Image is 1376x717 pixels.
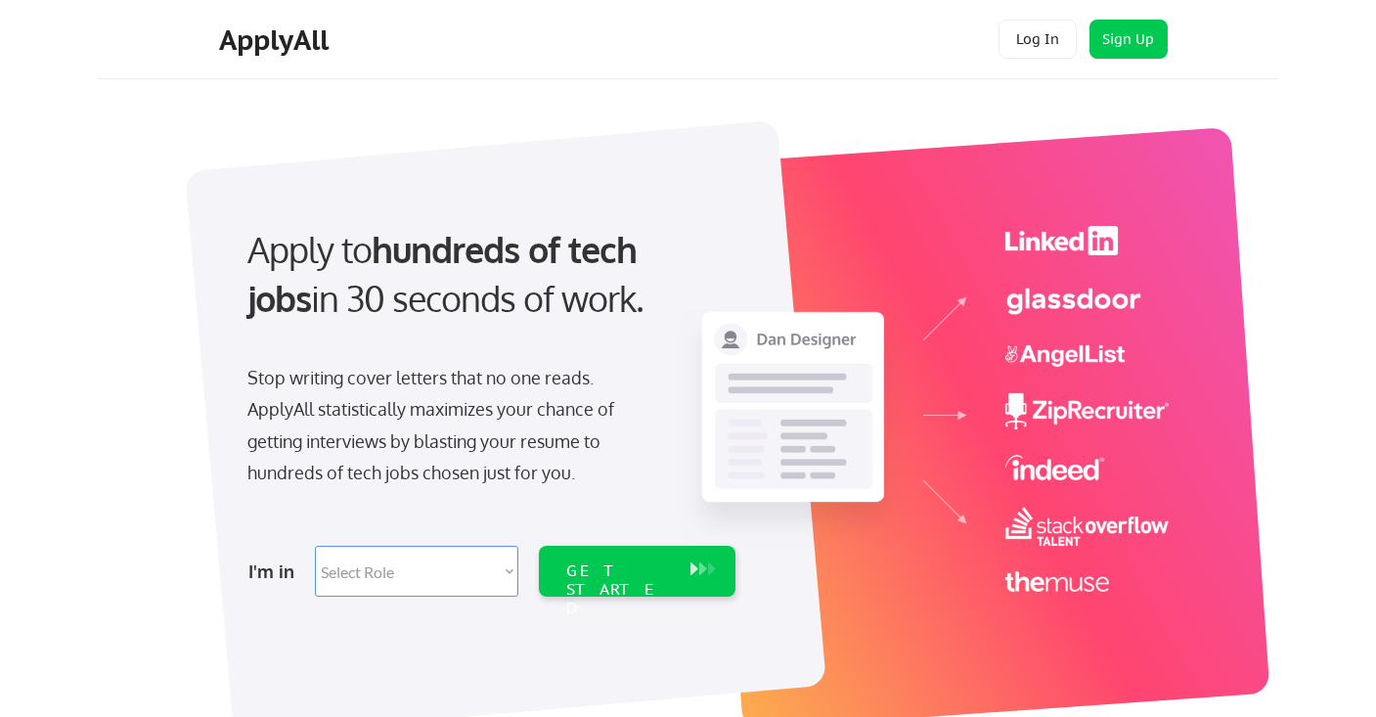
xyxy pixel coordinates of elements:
button: Log In [999,20,1077,59]
div: Stop writing cover letters that no one reads. ApplyAll statistically maximizes your chance of get... [247,362,649,489]
div: Apply to in 30 seconds of work. [247,225,728,324]
strong: hundreds of tech jobs [247,227,645,320]
div: I'm in [248,556,303,587]
button: Sign Up [1089,20,1168,59]
div: GET STARTED [566,561,671,618]
div: ApplyAll [219,23,334,57]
